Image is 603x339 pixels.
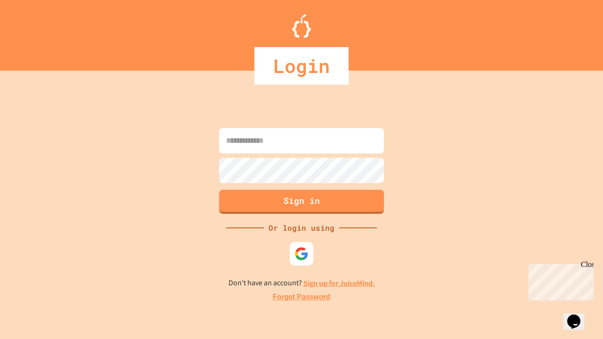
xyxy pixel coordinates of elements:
p: Don't have an account? [228,277,375,289]
iframe: chat widget [563,301,594,330]
div: Chat with us now!Close [4,4,65,60]
button: Sign in [219,190,384,214]
img: google-icon.svg [294,247,309,261]
img: Logo.svg [292,14,311,38]
div: Login [254,47,349,85]
iframe: chat widget [525,260,594,300]
a: Forgot Password [273,291,330,303]
a: Sign up for JuiceMind. [303,278,375,288]
div: Or login using [264,222,339,234]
